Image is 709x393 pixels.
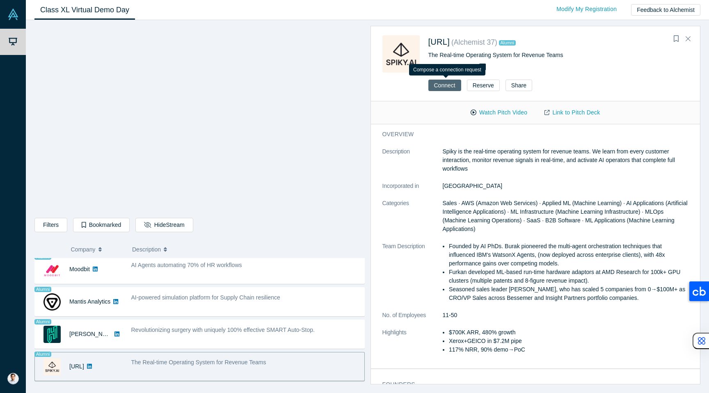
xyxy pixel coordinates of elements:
dt: Incorporated in [382,182,443,199]
li: Seasoned sales leader [PERSON_NAME], who has scaled 5 companies from 0→$100M+ as CRO/VP Sales acr... [449,285,688,302]
button: Connect [428,80,461,91]
button: Watch Pitch Video [462,105,536,120]
li: 117% NRR, 90% demo→PoC [449,345,688,354]
span: Company [71,241,96,258]
span: The Real-time Operating System for Revenue Teams [131,359,266,366]
span: Description [132,241,161,258]
span: AI Agents automating 70% of HR workflows [131,262,242,268]
img: Hubly Surgical's Logo [43,326,61,343]
span: AI-powered simulation platform for Supply Chain resilience [131,294,280,301]
h3: overview [382,130,677,139]
button: Close [682,32,694,46]
span: Revolutionizing surgery with uniquely 100% effective SMART Auto-Stop. [131,327,315,333]
a: Modify My Registration [548,2,625,16]
div: The Real-time Operating System for Revenue Teams [428,51,689,59]
a: Class XL Virtual Demo Day [34,0,135,20]
p: Spiky is the real-time operating system for revenue teams. We learn from every customer interacti... [443,147,689,173]
dt: Highlights [382,328,443,363]
dt: Categories [382,199,443,242]
a: Mantis Analytics [69,298,110,305]
img: Moodbit's Logo [43,261,61,278]
li: Xerox+GEICO in $7.2M pipe [449,337,688,345]
dd: [GEOGRAPHIC_DATA] [443,182,689,190]
span: Alumni [34,287,51,292]
button: Share [505,80,532,91]
span: Alumni [34,352,51,357]
a: Moodbit [69,266,90,272]
button: HideStream [135,218,193,232]
span: Alumni [499,40,516,46]
img: Spiky.ai's Logo [43,358,61,375]
img: Alchemist Vault Logo [7,9,19,20]
dt: No. of Employees [382,311,443,328]
button: Feedback to Alchemist [631,4,700,16]
a: [URL] [428,64,443,71]
button: Reserve [467,80,500,91]
dd: 11-50 [443,311,689,320]
button: Bookmark [670,33,682,45]
img: Mantis Analytics's Logo [43,293,61,311]
li: Furkan developed ML-based run-time hardware adaptors at AMD Research for 100k+ GPU clusters (mult... [449,268,688,285]
span: Sales · AWS (Amazon Web Services) · Applied ML (Machine Learning) · AI Applications (Artificial I... [443,200,688,232]
span: Alumni [34,319,51,324]
a: Link to Pitch Deck [536,105,608,120]
a: [URL] [69,363,84,370]
button: Company [71,241,124,258]
dt: Team Description [382,242,443,311]
button: Filters [34,218,67,232]
iframe: Alchemist Class XL Demo Day: Vault [35,27,364,212]
img: Spiky.ai's Logo [382,35,420,73]
button: Description [132,241,359,258]
dt: Description [382,147,443,182]
img: Arun Penmetsa's Account [7,373,19,384]
a: [PERSON_NAME] Surgical [69,331,139,337]
li: Founded by AI PhDs. Burak pioneered the multi-agent orchestration techniques that influenced IBM'... [449,242,688,268]
button: Bookmarked [73,218,130,232]
h3: Founders [382,380,677,389]
a: [URL] [428,37,450,46]
small: ( Alchemist 37 ) [451,38,497,46]
li: $700K ARR, 480% growth [449,328,688,337]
